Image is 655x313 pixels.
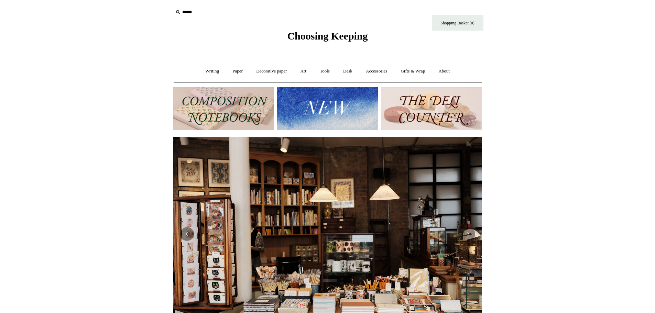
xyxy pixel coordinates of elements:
a: Decorative paper [250,62,293,80]
button: Next [461,227,475,241]
a: About [432,62,456,80]
a: Tools [314,62,336,80]
a: Writing [199,62,225,80]
a: Accessories [360,62,393,80]
a: Desk [337,62,359,80]
a: Shopping Basket (0) [432,15,483,31]
span: Choosing Keeping [287,30,368,42]
img: 202302 Composition ledgers.jpg__PID:69722ee6-fa44-49dd-a067-31375e5d54ec [173,87,274,130]
img: The Deli Counter [381,87,482,130]
a: Choosing Keeping [287,36,368,41]
a: Art [294,62,313,80]
a: Gifts & Wrap [394,62,431,80]
button: Previous [180,227,194,241]
a: Paper [226,62,249,80]
img: New.jpg__PID:f73bdf93-380a-4a35-bcfe-7823039498e1 [277,87,378,130]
